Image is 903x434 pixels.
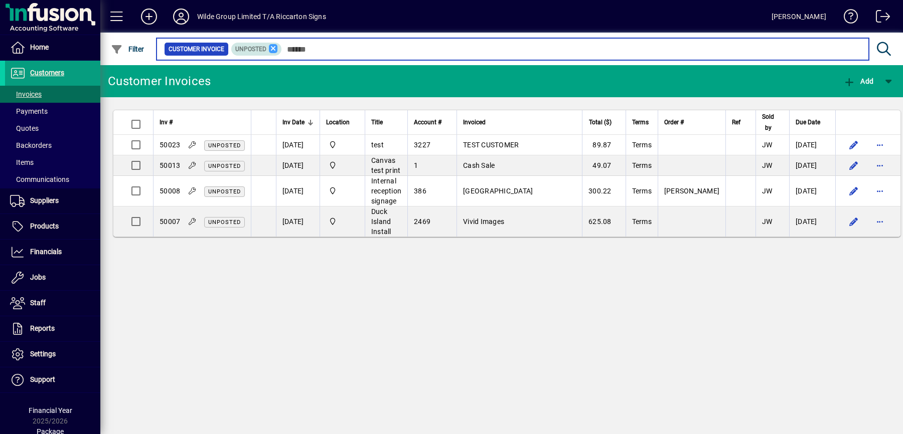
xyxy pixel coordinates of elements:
[632,218,652,226] span: Terms
[762,111,783,133] div: Sold by
[276,135,320,155] td: [DATE]
[762,218,773,226] span: JW
[5,240,100,265] a: Financials
[30,43,49,51] span: Home
[30,375,55,383] span: Support
[463,117,576,128] div: Invoiced
[664,117,684,128] span: Order #
[5,291,100,316] a: Staff
[582,155,626,176] td: 49.07
[632,117,649,128] span: Terms
[664,117,719,128] div: Order #
[872,137,888,153] button: More options
[160,141,180,149] span: 50023
[463,218,504,226] span: Vivid Images
[160,161,180,169] span: 50013
[371,156,401,174] span: Canvas test print
[5,137,100,154] a: Backorders
[414,141,430,149] span: 3227
[5,342,100,367] a: Settings
[5,265,100,290] a: Jobs
[5,120,100,137] a: Quotes
[10,158,34,166] span: Items
[5,35,100,60] a: Home
[5,154,100,171] a: Items
[414,117,450,128] div: Account #
[589,117,612,128] span: Total ($)
[208,142,241,149] span: Unposted
[326,139,359,150] span: Main Location
[582,176,626,206] td: 300.22
[276,176,320,206] td: [DATE]
[197,9,326,25] div: Wilde Group Limited T/A Riccarton Signs
[133,8,165,26] button: Add
[789,206,835,237] td: [DATE]
[30,69,64,77] span: Customers
[772,9,826,25] div: [PERSON_NAME]
[836,2,858,35] a: Knowledge Base
[108,40,147,58] button: Filter
[664,187,719,195] span: [PERSON_NAME]
[371,141,384,149] span: test
[30,350,56,358] span: Settings
[326,117,359,128] div: Location
[5,86,100,103] a: Invoices
[30,273,46,281] span: Jobs
[5,171,100,188] a: Communications
[463,187,533,195] span: [GEOGRAPHIC_DATA]
[160,117,245,128] div: Inv #
[843,77,873,85] span: Add
[414,218,430,226] span: 2469
[10,107,48,115] span: Payments
[208,219,241,226] span: Unposted
[10,124,39,132] span: Quotes
[10,175,69,183] span: Communications
[30,222,59,230] span: Products
[160,187,180,195] span: 50008
[796,117,820,128] span: Due Date
[326,185,359,196] span: Main Location
[762,111,774,133] span: Sold by
[582,206,626,237] td: 625.08
[841,72,876,90] button: Add
[5,103,100,120] a: Payments
[160,117,173,128] span: Inv #
[872,213,888,230] button: More options
[30,299,46,307] span: Staff
[10,90,42,98] span: Invoices
[632,141,652,149] span: Terms
[582,135,626,155] td: 89.87
[846,157,862,173] button: Edit
[846,137,862,153] button: Edit
[326,160,359,171] span: Main Location
[371,117,401,128] div: Title
[789,155,835,176] td: [DATE]
[282,117,314,128] div: Inv Date
[30,196,59,204] span: Suppliers
[235,46,266,53] span: Unposted
[169,44,224,54] span: Customer Invoice
[326,216,359,227] span: Main Location
[732,117,740,128] span: Ref
[632,161,652,169] span: Terms
[846,213,862,230] button: Edit
[414,161,418,169] span: 1
[632,187,652,195] span: Terms
[463,117,486,128] span: Invoiced
[789,176,835,206] td: [DATE]
[5,367,100,392] a: Support
[371,117,383,128] span: Title
[29,406,72,414] span: Financial Year
[5,214,100,239] a: Products
[846,183,862,199] button: Edit
[208,188,241,195] span: Unposted
[872,157,888,173] button: More options
[111,45,144,53] span: Filter
[732,117,749,128] div: Ref
[10,141,52,149] span: Backorders
[872,183,888,199] button: More options
[463,161,495,169] span: Cash Sale
[208,163,241,169] span: Unposted
[5,188,100,213] a: Suppliers
[160,218,180,226] span: 50007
